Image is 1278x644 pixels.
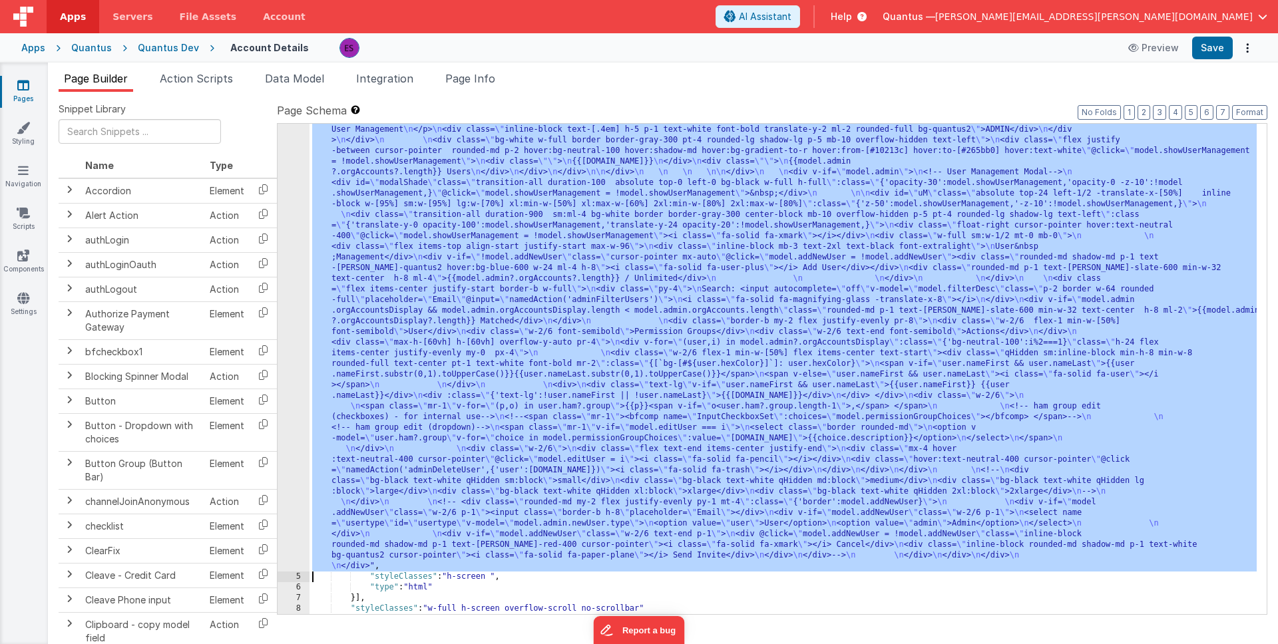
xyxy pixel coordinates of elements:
[210,160,233,171] span: Type
[71,41,112,55] div: Quantus
[883,10,1267,23] button: Quantus — [PERSON_NAME][EMAIL_ADDRESS][PERSON_NAME][DOMAIN_NAME]
[80,364,204,389] td: Blocking Spinner Modal
[160,72,233,85] span: Action Scripts
[1216,105,1229,120] button: 7
[80,514,204,538] td: checklist
[1078,105,1121,120] button: No Folds
[594,616,685,644] iframe: Marker.io feedback button
[1120,37,1187,59] button: Preview
[204,587,250,612] td: Element
[445,72,495,85] span: Page Info
[1153,105,1166,120] button: 3
[204,228,250,252] td: Action
[80,587,204,612] td: Cleave Phone input
[80,203,204,228] td: Alert Action
[80,252,204,277] td: authLoginOauth
[1192,37,1233,59] button: Save
[204,389,250,413] td: Element
[80,563,204,587] td: Cleave - Credit Card
[80,277,204,301] td: authLogout
[80,413,204,451] td: Button - Dropdown with choices
[80,301,204,339] td: Authorize Payment Gateway
[204,451,250,489] td: Element
[60,10,86,23] span: Apps
[204,538,250,563] td: Element
[204,203,250,228] td: Action
[204,489,250,514] td: Action
[739,10,791,23] span: AI Assistant
[883,10,935,23] span: Quantus —
[831,10,852,23] span: Help
[278,603,310,614] div: 8
[1138,105,1150,120] button: 2
[204,364,250,389] td: Action
[1169,105,1182,120] button: 4
[21,41,45,55] div: Apps
[80,489,204,514] td: channelJoinAnonymous
[277,102,347,118] span: Page Schema
[204,514,250,538] td: Element
[204,277,250,301] td: Action
[112,10,152,23] span: Servers
[935,10,1253,23] span: [PERSON_NAME][EMAIL_ADDRESS][PERSON_NAME][DOMAIN_NAME]
[1232,105,1267,120] button: Format
[59,102,126,116] span: Snippet Library
[230,43,309,53] h4: Account Details
[1200,105,1213,120] button: 6
[716,5,800,28] button: AI Assistant
[138,41,199,55] div: Quantus Dev
[59,119,221,144] input: Search Snippets ...
[64,72,128,85] span: Page Builder
[80,178,204,204] td: Accordion
[265,72,324,85] span: Data Model
[80,389,204,413] td: Button
[1124,105,1135,120] button: 1
[278,571,310,582] div: 5
[80,339,204,364] td: bfcheckbox1
[356,72,413,85] span: Integration
[80,228,204,252] td: authLogin
[204,301,250,339] td: Element
[204,252,250,277] td: Action
[80,538,204,563] td: ClearFix
[80,451,204,489] td: Button Group (Button Bar)
[204,339,250,364] td: Element
[1185,105,1197,120] button: 5
[340,39,359,57] img: 2445f8d87038429357ee99e9bdfcd63a
[204,413,250,451] td: Element
[1238,39,1257,57] button: Options
[204,563,250,587] td: Element
[278,593,310,603] div: 7
[85,160,114,171] span: Name
[204,178,250,204] td: Element
[180,10,237,23] span: File Assets
[278,582,310,593] div: 6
